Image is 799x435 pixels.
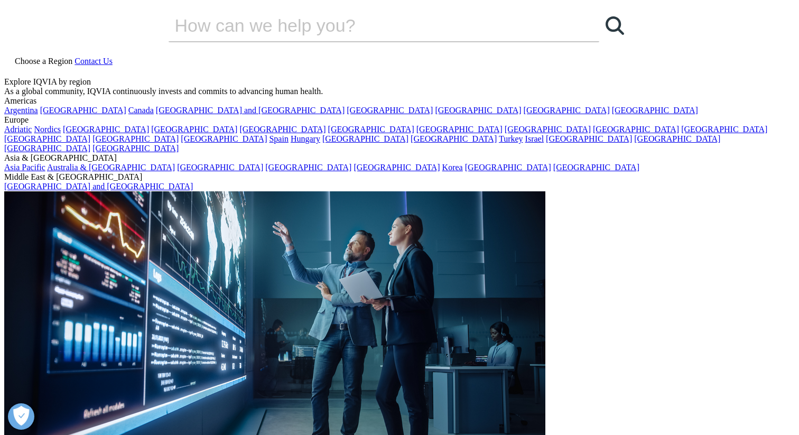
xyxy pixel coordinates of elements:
a: [GEOGRAPHIC_DATA] and [GEOGRAPHIC_DATA] [156,106,345,115]
input: Search [169,10,569,41]
a: Turkey [499,134,523,143]
div: Europe [4,115,795,125]
a: Hungary [291,134,320,143]
a: Asia Pacific [4,163,45,172]
span: Choose a Region [15,57,72,66]
svg: Search [606,16,624,35]
button: Open Preferences [8,403,34,430]
a: Australia & [GEOGRAPHIC_DATA] [47,163,175,172]
a: [GEOGRAPHIC_DATA] [322,134,408,143]
a: [GEOGRAPHIC_DATA] [524,106,610,115]
a: [GEOGRAPHIC_DATA] [328,125,414,134]
a: Contact Us [75,57,113,66]
a: [GEOGRAPHIC_DATA] [612,106,698,115]
a: [GEOGRAPHIC_DATA] [634,134,720,143]
a: [GEOGRAPHIC_DATA] [465,163,551,172]
a: [GEOGRAPHIC_DATA] [546,134,632,143]
a: [GEOGRAPHIC_DATA] [4,134,90,143]
a: [GEOGRAPHIC_DATA] [63,125,149,134]
a: [GEOGRAPHIC_DATA] [181,134,267,143]
a: [GEOGRAPHIC_DATA] [553,163,639,172]
a: [GEOGRAPHIC_DATA] [416,125,503,134]
a: Adriatic [4,125,32,134]
a: Canada [128,106,154,115]
a: [GEOGRAPHIC_DATA] and [GEOGRAPHIC_DATA] [4,182,193,191]
a: [GEOGRAPHIC_DATA] [177,163,263,172]
a: [GEOGRAPHIC_DATA] [265,163,351,172]
div: Asia & [GEOGRAPHIC_DATA] [4,153,795,163]
a: [GEOGRAPHIC_DATA] [347,106,433,115]
a: [GEOGRAPHIC_DATA] [411,134,497,143]
a: [GEOGRAPHIC_DATA] [151,125,237,134]
div: As a global community, IQVIA continuously invests and commits to advancing human health. [4,87,795,96]
div: Americas [4,96,795,106]
a: [GEOGRAPHIC_DATA] [505,125,591,134]
a: Search [599,10,631,41]
a: [GEOGRAPHIC_DATA] [92,144,179,153]
a: [GEOGRAPHIC_DATA] [4,144,90,153]
a: [GEOGRAPHIC_DATA] [435,106,521,115]
a: Spain [269,134,288,143]
a: [GEOGRAPHIC_DATA] [92,134,179,143]
a: [GEOGRAPHIC_DATA] [354,163,440,172]
a: [GEOGRAPHIC_DATA] [593,125,679,134]
a: Nordics [34,125,61,134]
div: Middle East & [GEOGRAPHIC_DATA] [4,172,795,182]
a: Argentina [4,106,38,115]
a: [GEOGRAPHIC_DATA] [239,125,326,134]
a: Israel [525,134,544,143]
a: [GEOGRAPHIC_DATA] [40,106,126,115]
div: Explore IQVIA by region [4,77,795,87]
a: [GEOGRAPHIC_DATA] [681,125,767,134]
a: Korea [442,163,463,172]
